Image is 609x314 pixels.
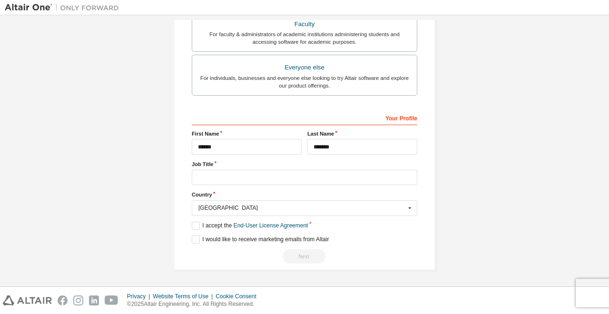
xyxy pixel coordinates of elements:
label: I accept the [192,222,308,230]
div: Faculty [198,18,411,31]
p: © 2025 Altair Engineering, Inc. All Rights Reserved. [127,300,262,308]
label: Job Title [192,160,417,168]
label: I would like to receive marketing emails from Altair [192,235,329,244]
div: Cookie Consent [216,293,262,300]
div: [GEOGRAPHIC_DATA] [198,205,405,211]
div: Everyone else [198,61,411,74]
img: linkedin.svg [89,295,99,305]
label: Last Name [307,130,417,137]
label: First Name [192,130,302,137]
div: Website Terms of Use [153,293,216,300]
div: Privacy [127,293,153,300]
img: facebook.svg [58,295,68,305]
div: For individuals, businesses and everyone else looking to try Altair software and explore our prod... [198,74,411,89]
div: Your Profile [192,110,417,125]
div: Read and acccept EULA to continue [192,249,417,264]
a: End-User License Agreement [234,222,308,229]
img: youtube.svg [105,295,118,305]
div: For faculty & administrators of academic institutions administering students and accessing softwa... [198,30,411,46]
label: Country [192,191,417,198]
img: Altair One [5,3,124,12]
img: instagram.svg [73,295,83,305]
img: altair_logo.svg [3,295,52,305]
